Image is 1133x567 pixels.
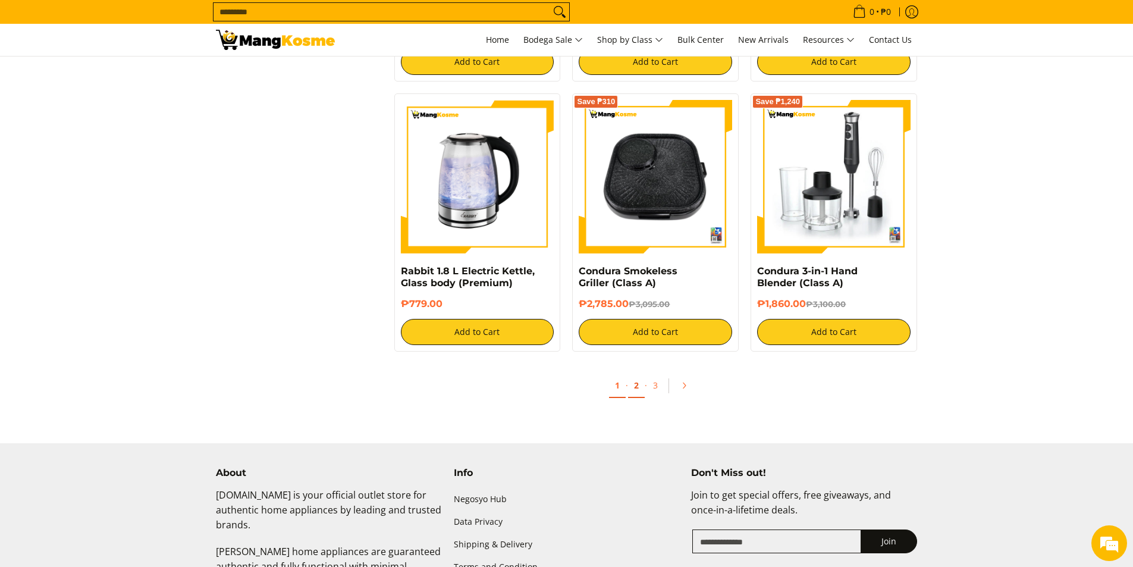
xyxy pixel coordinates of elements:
a: Resources [797,24,861,56]
span: Resources [803,33,855,48]
div: Minimize live chat window [195,6,224,35]
a: 2 [628,374,645,398]
a: 3 [647,374,664,397]
a: Contact Us [863,24,918,56]
span: 0 [868,8,876,16]
a: Condura 3-in-1 Hand Blender (Class A) [757,265,858,289]
a: Shop by Class [591,24,669,56]
span: Contact Us [869,34,912,45]
h4: Don't Miss out! [691,467,917,479]
h4: About [216,467,442,479]
img: condura-smokeless-griller-full-view-mang-kosme [579,100,732,253]
a: Home [480,24,515,56]
h4: Info [454,467,680,479]
a: Data Privacy [454,511,680,534]
button: Add to Cart [401,49,554,75]
span: · [626,380,628,391]
nav: Main Menu [347,24,918,56]
h6: ₱2,785.00 [579,298,732,310]
span: · [645,380,647,391]
span: New Arrivals [738,34,789,45]
button: Add to Cart [757,319,911,345]
del: ₱3,095.00 [629,299,670,309]
button: Add to Cart [401,319,554,345]
button: Add to Cart [579,49,732,75]
p: [DOMAIN_NAME] is your official outlet store for authentic home appliances by leading and trusted ... [216,488,442,544]
span: Save ₱310 [577,98,615,105]
span: Home [486,34,509,45]
a: Bodega Sale [517,24,589,56]
span: Bodega Sale [523,33,583,48]
textarea: Type your message and hit 'Enter' [6,325,227,366]
img: condura-hand-blender-front-full-what's-in-the-box-view-mang-kosme [757,100,911,253]
del: ₱3,100.00 [806,299,846,309]
button: Add to Cart [757,49,911,75]
a: Rabbit 1.8 L Electric Kettle, Glass body (Premium) [401,265,535,289]
span: • [849,5,895,18]
img: Rabbit 1.8 L Electric Kettle, Glass body (Premium) [401,100,554,253]
a: 1 [609,374,626,398]
span: Bulk Center [677,34,724,45]
a: Shipping & Delivery [454,534,680,556]
button: Join [861,530,917,553]
button: Add to Cart [579,319,732,345]
h6: ₱1,860.00 [757,298,911,310]
h6: ₱779.00 [401,298,554,310]
p: Join to get special offers, free giveaways, and once-in-a-lifetime deals. [691,488,917,530]
a: New Arrivals [732,24,795,56]
a: Condura Smokeless Griller (Class A) [579,265,677,289]
span: We're online! [69,150,164,270]
a: Negosyo Hub [454,488,680,510]
button: Search [550,3,569,21]
a: Bulk Center [671,24,730,56]
div: Chat with us now [62,67,200,82]
span: ₱0 [879,8,893,16]
ul: Pagination [388,369,924,408]
span: Save ₱1,240 [755,98,800,105]
span: Shop by Class [597,33,663,48]
img: Small Appliances l Mang Kosme: Home Appliances Warehouse Sale [216,30,335,50]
